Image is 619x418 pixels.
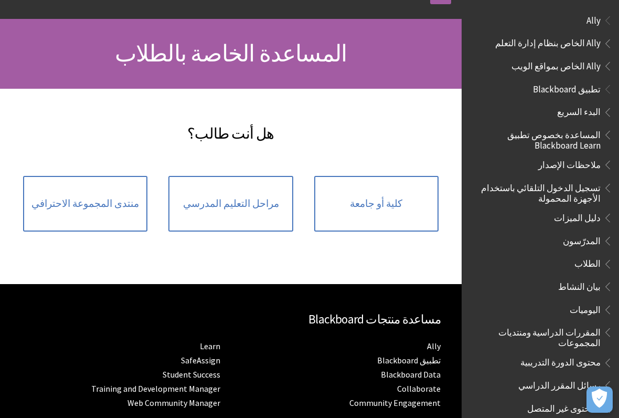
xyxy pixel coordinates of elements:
[31,198,139,210] span: منتدى المجموعة الاحترافي
[468,12,613,75] nav: Book outline for Anthology Ally Help
[381,369,441,380] a: Blackboard Data
[349,398,441,409] a: Community Engagement
[163,369,220,380] a: Student Success
[377,355,441,366] a: تطبيق Blackboard
[474,179,601,204] span: تسجيل الدخول التلقائي باستخدام الأجهزة المحمولة
[518,377,601,391] span: رسائل المقرر الدراسي
[574,255,601,269] span: الطلاب
[314,176,439,232] a: كلية أو جامعة
[183,198,279,210] span: مراحل التعليم المدرسي
[91,383,220,394] a: Training and Development Manager
[586,386,613,413] button: فتح التفضيلات
[554,209,601,223] span: دليل الميزات
[127,398,220,409] a: Web Community Manager
[558,278,601,292] span: بيان النشاط
[10,310,441,329] h2: مساعدة منتجات Blackboard
[495,35,601,49] span: Ally الخاص بنظام إدارة التعلم
[427,341,441,352] a: Ally
[527,400,601,414] span: المحتوى غير المتصل
[586,12,601,26] span: Ally
[520,354,601,368] span: محتوى الدورة التدريبية
[557,103,601,118] span: البدء السريع
[570,301,601,315] span: اليوميات
[10,110,451,144] h2: هل أنت طالب؟
[350,198,402,210] span: كلية أو جامعة
[181,355,220,366] a: SafeAssign
[563,232,601,246] span: المدرّسون
[115,39,347,68] span: المساعدة الخاصة بالطلاب
[200,341,220,352] a: Learn
[397,383,441,394] a: Collaborate
[538,156,601,170] span: ملاحظات الإصدار
[511,57,601,71] span: Ally الخاص بمواقع الويب
[474,126,601,151] span: المساعدة بخصوص تطبيق Blackboard Learn
[474,323,601,348] span: المقررات الدراسية ومنتديات المجموعات
[23,176,147,232] a: منتدى المجموعة الاحترافي
[168,176,293,232] a: مراحل التعليم المدرسي
[533,80,601,95] span: تطبيق Blackboard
